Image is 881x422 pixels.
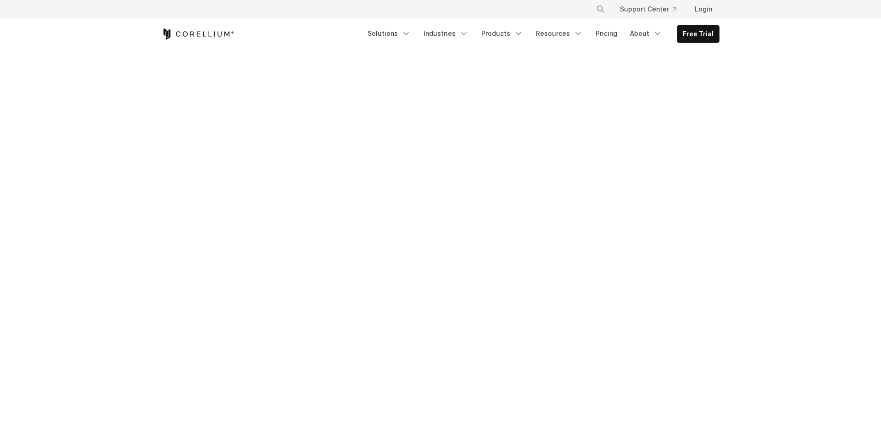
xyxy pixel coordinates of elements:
a: About [625,25,668,42]
a: Products [476,25,529,42]
a: Industries [418,25,474,42]
a: Solutions [362,25,416,42]
div: Navigation Menu [362,25,719,43]
a: Pricing [590,25,623,42]
a: Free Trial [677,26,719,42]
div: Navigation Menu [585,1,719,17]
button: Search [592,1,609,17]
a: Support Center [613,1,684,17]
a: Resources [530,25,588,42]
a: Corellium Home [162,28,234,39]
a: Login [687,1,719,17]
